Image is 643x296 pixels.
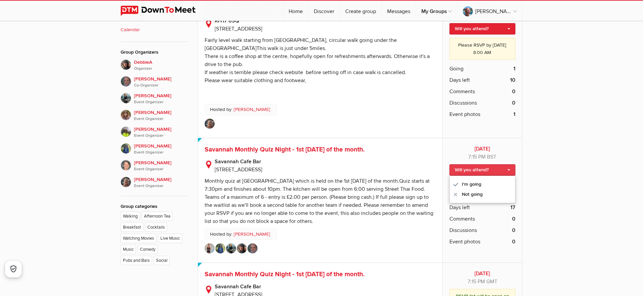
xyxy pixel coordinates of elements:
[468,278,485,285] span: 7:15 PM
[121,139,188,156] a: [PERSON_NAME]Event Organizer
[449,145,515,153] b: [DATE]
[283,1,308,21] a: Home
[215,283,436,291] b: Savannah Cafe Bar
[121,173,188,189] a: [PERSON_NAME]Event Organizer
[457,1,522,21] a: [PERSON_NAME]
[449,87,475,96] span: Comments
[512,226,515,234] b: 0
[134,183,188,189] i: Event Organizer
[134,116,188,122] i: Event Organizer
[205,119,215,129] img: Ann van
[121,106,188,122] a: [PERSON_NAME]Event Organizer
[449,238,480,246] span: Event photos
[449,164,515,176] a: Will you attend?
[512,215,515,223] b: 0
[205,229,277,240] p: Hosted by:
[449,99,477,107] span: Discussions
[449,38,515,60] div: Please RSVP by [DATE] 8:00 AM
[340,1,381,21] a: Create group
[487,154,496,160] span: Europe/London
[134,99,188,105] i: Event Organizer
[121,110,131,120] img: Helen D
[205,178,433,225] div: Monthly quiz at [GEOGRAPHIC_DATA] which is held on the 1st [DATE] of the month.Quiz starts at 7:3...
[226,243,236,253] img: Louise
[134,59,188,72] span: DebbieA
[134,75,188,89] span: [PERSON_NAME]
[121,143,131,154] img: Debbie K
[134,92,188,106] span: [PERSON_NAME]
[121,203,188,210] div: Group categories
[121,26,140,34] b: Calendar
[121,156,188,173] a: [PERSON_NAME]Event Organizer
[121,49,188,56] div: Group Organizers
[121,59,188,72] a: DebbieAOrganizer
[486,278,497,285] span: Europe/London
[121,177,131,187] img: Ann van
[134,150,188,156] i: Event Organizer
[449,270,515,278] b: [DATE]
[449,226,477,234] span: Discussions
[121,93,131,104] img: Louise
[450,189,515,199] a: Not going
[513,110,515,118] b: 1
[121,160,131,171] img: Lou Phillips
[215,158,436,166] b: Savannah Cafe Bar
[513,65,515,73] b: 1
[121,89,188,106] a: [PERSON_NAME]Event Organizer
[234,231,270,238] a: [PERSON_NAME]
[205,145,365,154] a: Savannah Monthly Quiz Night - 1st [DATE] of the month.
[215,166,262,173] span: [STREET_ADDRESS]
[450,179,515,189] a: I'm going
[416,1,457,21] a: My Groups
[512,238,515,246] b: 0
[134,109,188,122] span: [PERSON_NAME]
[247,243,258,253] img: Adrian
[134,82,188,88] i: Co-Organizer
[205,243,215,253] img: B.
[215,17,436,25] b: RH17 6SQ
[308,1,340,21] a: Discover
[121,122,188,139] a: [PERSON_NAME]Event Organizer
[382,1,416,21] a: Messages
[449,23,515,35] a: Will you attend?
[234,106,270,113] a: [PERSON_NAME]
[510,76,515,84] b: 10
[121,26,188,34] a: Calendar
[134,126,188,139] span: [PERSON_NAME]
[205,270,365,278] a: Savannah Monthly Quiz Night - 1st [DATE] of the month.
[134,159,188,173] span: [PERSON_NAME]
[134,133,188,139] i: Event Organizer
[205,37,430,100] div: Fairly level walk starting from [GEOGRAPHIC_DATA], circular walk going under the [GEOGRAPHIC_DATA...
[510,203,515,212] b: 17
[449,203,470,212] span: Days left
[512,87,515,96] b: 0
[449,110,480,118] span: Event photos
[121,72,188,89] a: [PERSON_NAME]Co-Organizer
[121,59,131,70] img: DebbieA
[121,76,131,87] img: Adrian
[134,142,188,156] span: [PERSON_NAME]
[215,25,262,32] span: [STREET_ADDRESS]
[205,104,277,115] p: Hosted by:
[449,215,475,223] span: Comments
[237,243,247,253] img: DebbieA
[215,243,225,253] img: Debbie K
[449,76,470,84] span: Days left
[449,65,463,73] span: Going
[121,6,206,16] img: DownToMeet
[134,66,188,72] i: Organizer
[468,154,486,160] span: 7:15 PM
[512,99,515,107] b: 0
[121,126,131,137] img: Adam Lea
[134,176,188,189] span: [PERSON_NAME]
[134,166,188,172] i: Event Organizer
